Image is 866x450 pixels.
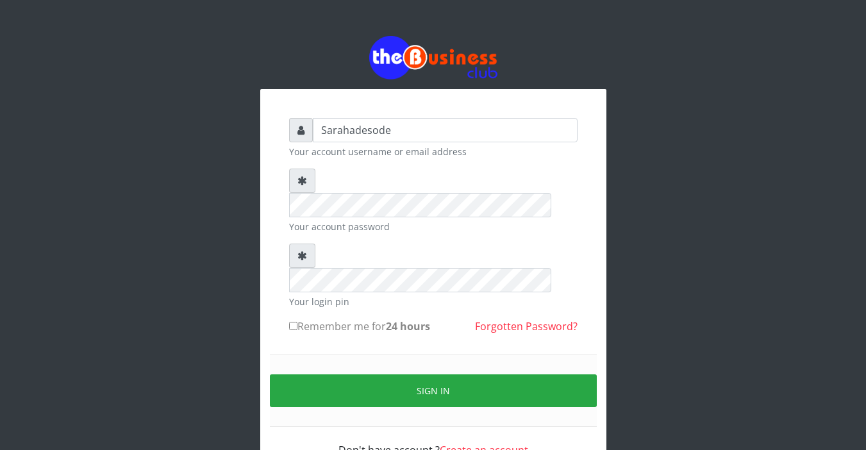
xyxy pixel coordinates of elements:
[270,374,597,407] button: Sign in
[289,145,578,158] small: Your account username or email address
[289,319,430,334] label: Remember me for
[386,319,430,333] b: 24 hours
[289,220,578,233] small: Your account password
[289,295,578,308] small: Your login pin
[313,118,578,142] input: Username or email address
[475,319,578,333] a: Forgotten Password?
[289,322,297,330] input: Remember me for24 hours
